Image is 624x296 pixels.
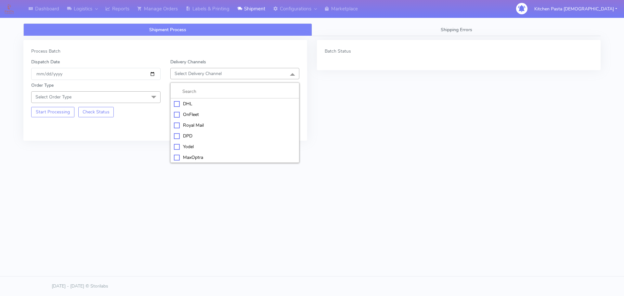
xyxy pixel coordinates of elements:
div: DPD [174,133,296,139]
div: Yodel [174,143,296,150]
div: Process Batch [31,48,299,55]
button: Kitchen Pasta [DEMOGRAPHIC_DATA] [529,2,622,16]
input: multiselect-search [174,88,296,95]
label: Dispatch Date [31,58,60,65]
div: DHL [174,100,296,107]
button: Start Processing [31,107,74,117]
span: Select Order Type [35,94,71,100]
div: OnFleet [174,111,296,118]
label: Delivery Channels [170,58,206,65]
label: Order Type [31,82,54,89]
ul: Tabs [23,23,601,36]
div: Royal Mail [174,122,296,129]
button: Check Status [78,107,114,117]
span: Shipping Errors [441,27,472,33]
div: Batch Status [325,48,593,55]
span: Shipment Process [149,27,186,33]
span: Select Delivery Channel [175,71,222,77]
div: MaxOptra [174,154,296,161]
